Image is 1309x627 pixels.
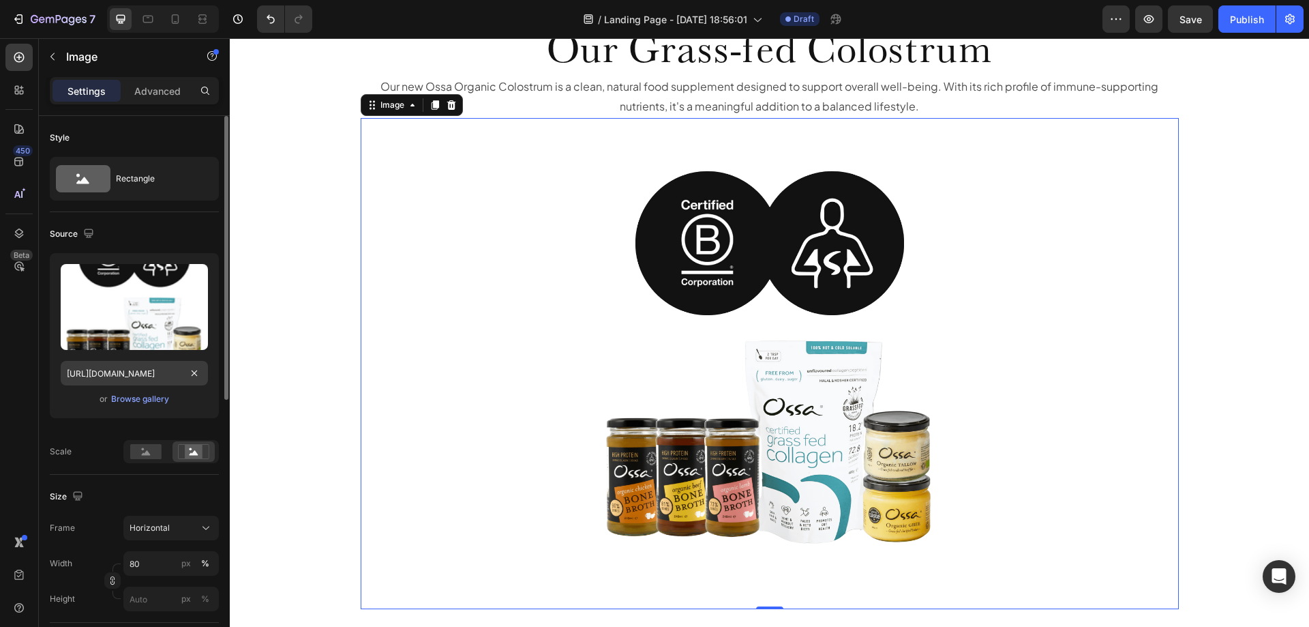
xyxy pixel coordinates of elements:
[50,132,70,144] div: Style
[13,145,33,156] div: 450
[66,48,182,65] p: Image
[50,557,72,570] label: Width
[131,38,949,80] div: Rich Text Editor. Editing area: main
[50,522,75,534] label: Frame
[178,555,194,572] button: %
[100,391,108,407] span: or
[116,163,199,194] div: Rectangle
[181,557,191,570] div: px
[123,551,219,576] input: px%
[67,84,106,98] p: Settings
[148,61,177,73] div: Image
[61,264,208,350] img: preview-image
[197,591,213,607] button: px
[123,587,219,611] input: px%
[257,5,312,33] div: Undo/Redo
[123,516,219,540] button: Horizontal
[201,557,209,570] div: %
[1263,560,1295,593] div: Open Intercom Messenger
[130,522,170,534] span: Horizontal
[110,392,170,406] button: Browse gallery
[598,12,601,27] span: /
[197,555,213,572] button: px
[1168,5,1213,33] button: Save
[50,225,97,244] div: Source
[134,84,181,98] p: Advanced
[1218,5,1276,33] button: Publish
[1179,14,1202,25] span: Save
[5,5,102,33] button: 7
[10,250,33,261] div: Beta
[89,11,95,27] p: 7
[132,39,948,78] p: Our new Ossa Organic Colostrum is a clean, natural food supplement designed to support overall we...
[50,593,75,605] label: Height
[604,12,747,27] span: Landing Page - [DATE] 18:56:01
[230,38,1309,627] iframe: Design area
[201,593,209,605] div: %
[178,591,194,607] button: %
[61,361,208,385] input: https://example.com/image.jpg
[1230,12,1264,27] div: Publish
[50,488,86,506] div: Size
[111,393,169,405] div: Browse gallery
[181,593,191,605] div: px
[794,13,814,25] span: Draft
[50,446,72,458] div: Scale
[213,80,867,571] img: gempages_506847250073256839-79bdc5ba-02d1-43bf-9ce6-4b65edd048c7.png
